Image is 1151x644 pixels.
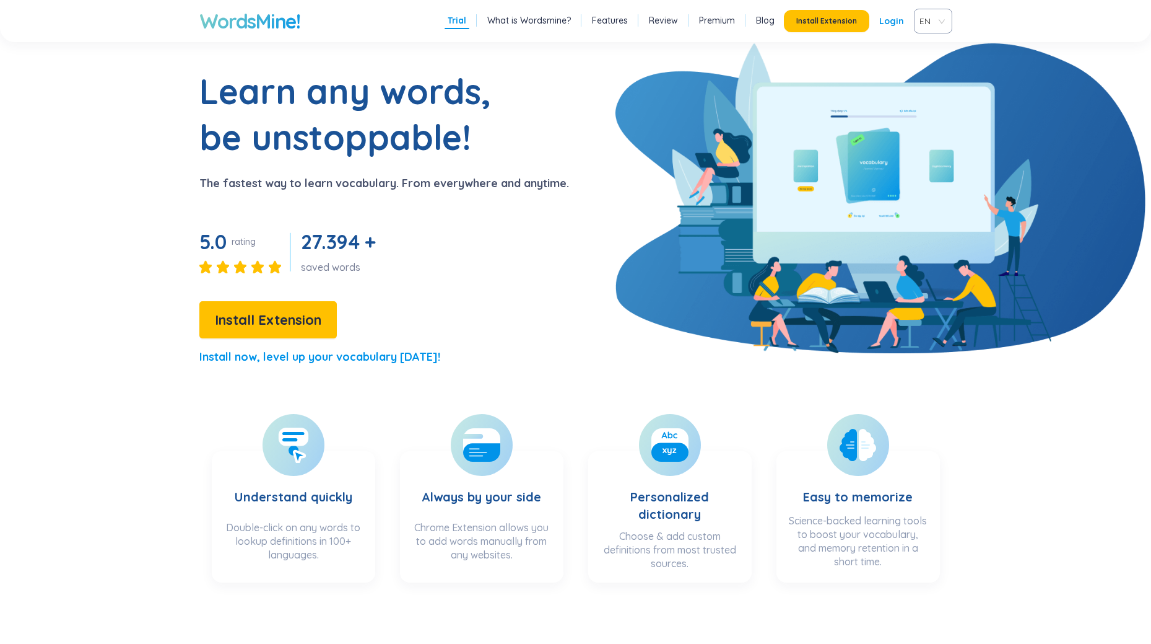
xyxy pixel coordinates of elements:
button: Install Extension [199,301,337,338]
span: Install Extension [215,309,321,331]
h3: Understand quickly [235,464,352,514]
p: Install now, level up your vocabulary [DATE]! [199,348,440,366]
div: Chrome Extension allows you to add words manually from any websites. [412,521,551,570]
a: Features [592,14,628,27]
button: Install Extension [784,10,869,32]
a: Install Extension [199,315,337,327]
span: VIE [919,12,942,30]
div: Choose & add custom definitions from most trusted sources. [601,529,739,570]
h3: Personalized dictionary [601,464,739,523]
span: 5.0 [199,229,227,254]
a: Review [649,14,678,27]
div: rating [232,236,256,248]
p: The fastest way to learn vocabulary. From everywhere and anytime. [199,175,569,192]
h3: Always by your side [422,464,541,514]
h3: Easy to memorize [803,464,913,508]
a: Trial [448,14,466,27]
a: WordsMine! [199,9,300,33]
a: Blog [756,14,775,27]
a: Premium [699,14,735,27]
a: Login [879,10,904,32]
div: Science-backed learning tools to boost your vocabulary, and memory retention in a short time. [789,514,927,570]
span: Install Extension [796,16,857,26]
a: What is Wordsmine? [487,14,571,27]
div: saved words [301,260,381,274]
h1: Learn any words, be unstoppable! [199,68,509,160]
span: 27.394 + [301,229,376,254]
div: Double-click on any words to lookup definitions in 100+ languages. [224,521,363,570]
